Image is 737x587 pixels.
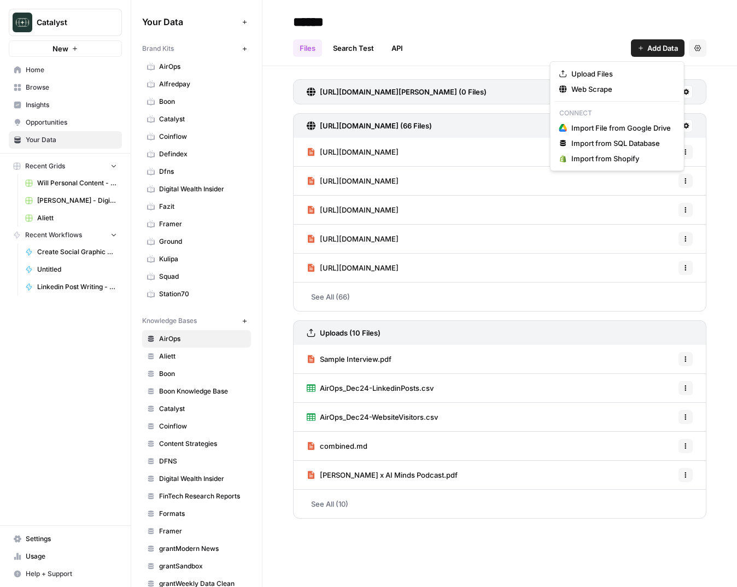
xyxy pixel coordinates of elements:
a: [PERSON_NAME] - Digital Wealth Insider [20,192,122,209]
span: [URL][DOMAIN_NAME] [320,262,399,273]
span: FinTech Research Reports [159,491,246,501]
a: Will Personal Content - [DATE] [20,174,122,192]
a: combined.md [307,432,367,460]
button: Add Data [631,39,685,57]
span: Aliett [37,213,117,223]
span: Recent Grids [25,161,65,171]
span: AirOps_Dec24-WebsiteVisitors.csv [320,412,438,422]
a: [URL][DOMAIN_NAME][PERSON_NAME] (0 Files) [307,80,487,104]
img: Catalyst Logo [13,13,32,32]
h3: [URL][DOMAIN_NAME][PERSON_NAME] (0 Files) [320,86,487,97]
button: Recent Grids [9,158,122,174]
span: New [52,43,68,54]
span: Knowledge Bases [142,316,197,326]
span: [URL][DOMAIN_NAME] [320,175,399,186]
span: Sample Interview.pdf [320,354,391,365]
a: Sample Interview.pdf [307,345,391,373]
a: [URL][DOMAIN_NAME] [307,167,399,195]
span: Linkedin Post Writing - [DATE] [37,282,117,292]
a: Uploads (10 Files) [307,321,381,345]
span: AirOps [159,334,246,344]
span: Opportunities [26,118,117,127]
a: Browse [9,79,122,96]
button: Recent Workflows [9,227,122,243]
a: FinTech Research Reports [142,488,251,505]
a: [URL][DOMAIN_NAME] [307,196,399,224]
a: Create Social Graphic Carousel (8 slide) [20,243,122,261]
span: Framer [159,526,246,536]
span: Framer [159,219,246,229]
a: [URL][DOMAIN_NAME] (66 Files) [307,114,432,138]
a: [URL][DOMAIN_NAME] [307,138,399,166]
a: Search Test [326,39,381,57]
p: Connect [555,106,680,120]
a: AirOps [142,58,251,75]
a: Aliett [142,348,251,365]
a: Boon [142,93,251,110]
a: Your Data [9,131,122,149]
span: Dfns [159,167,246,177]
span: Coinflow [159,421,246,431]
a: Digital Wealth Insider [142,470,251,488]
a: Alfredpay [142,75,251,93]
a: Fazit [142,198,251,215]
a: See All (66) [293,283,706,311]
button: New [9,40,122,57]
a: Settings [9,530,122,548]
div: Add Data [550,61,685,171]
span: Browse [26,83,117,92]
a: Linkedin Post Writing - [DATE] [20,278,122,296]
a: Files [293,39,322,57]
span: Help + Support [26,569,117,579]
span: Import from Shopify [571,153,671,164]
span: Usage [26,551,117,561]
a: grantModern News [142,540,251,557]
span: Your Data [26,135,117,145]
a: AirOps_Dec24-WebsiteVisitors.csv [307,403,438,431]
span: Upload Files [571,68,671,79]
a: Squad [142,268,251,285]
span: Coinflow [159,132,246,142]
a: Formats [142,505,251,523]
a: Untitled [20,261,122,278]
span: Web Scrape [571,84,671,95]
span: [URL][DOMAIN_NAME] [320,233,399,244]
span: Formats [159,509,246,519]
a: Digital Wealth Insider [142,180,251,198]
a: Home [9,61,122,79]
h3: Uploads (10 Files) [320,327,381,338]
span: Insights [26,100,117,110]
span: Digital Wealth Insider [159,474,246,484]
a: [PERSON_NAME] x AI Minds Podcast.pdf [307,461,458,489]
span: Boon Knowledge Base [159,386,246,396]
span: Untitled [37,265,117,274]
span: AirOps_Dec24-LinkedinPosts.csv [320,383,434,394]
a: Coinflow [142,418,251,435]
a: Dfns [142,163,251,180]
span: Catalyst [159,114,246,124]
span: grantSandbox [159,561,246,571]
a: [URL][DOMAIN_NAME] [307,225,399,253]
a: grantSandbox [142,557,251,575]
span: Brand Kits [142,44,174,54]
span: Home [26,65,117,75]
span: Content Strategies [159,439,246,449]
a: Coinflow [142,128,251,145]
span: grantModern News [159,544,246,554]
a: Boon Knowledge Base [142,383,251,400]
a: Catalyst [142,400,251,418]
span: Your Data [142,15,238,28]
a: Ground [142,233,251,250]
span: Aliett [159,351,246,361]
span: [PERSON_NAME] x AI Minds Podcast.pdf [320,469,458,480]
a: AirOps_Dec24-LinkedinPosts.csv [307,374,434,402]
span: Settings [26,534,117,544]
a: API [385,39,410,57]
a: Usage [9,548,122,565]
span: Squad [159,272,246,281]
a: Defindex [142,145,251,163]
span: Create Social Graphic Carousel (8 slide) [37,247,117,257]
h3: [URL][DOMAIN_NAME] (66 Files) [320,120,432,131]
span: Station70 [159,289,246,299]
a: Aliett [20,209,122,227]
